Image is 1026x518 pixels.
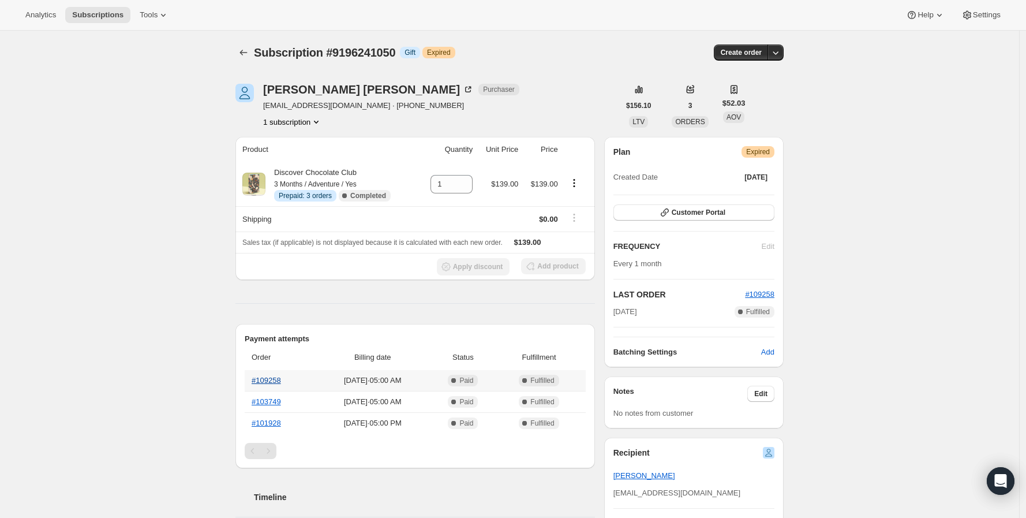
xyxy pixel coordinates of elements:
span: $156.10 [626,101,651,110]
span: [EMAIL_ADDRESS][DOMAIN_NAME] · [PHONE_NUMBER] [263,100,519,111]
a: #109258 [745,290,774,299]
h2: Payment attempts [245,333,586,345]
span: [EMAIL_ADDRESS][DOMAIN_NAME] [613,489,740,497]
span: ORDERS [675,118,705,126]
span: Status [434,352,493,363]
h2: LAST ORDER [613,289,746,300]
button: Help [899,7,952,23]
span: $139.00 [531,180,558,188]
h2: Recipient [613,447,650,459]
button: Add [754,343,781,362]
span: Help [918,10,933,20]
span: [DATE] · 05:00 AM [319,396,427,408]
span: [DATE] [744,173,767,182]
a: #101928 [252,419,281,427]
span: $139.00 [514,238,541,247]
th: Price [522,137,561,162]
span: Fulfilled [530,397,554,407]
span: Subscriptions [72,10,123,20]
div: Discover Chocolate Club [265,167,391,202]
span: Fulfilled [746,307,770,316]
button: #109258 [745,289,774,300]
h3: Notes [613,386,748,402]
span: Tools [140,10,158,20]
span: Fulfilled [530,376,554,385]
th: Unit Price [476,137,522,162]
button: Shipping actions [565,211,583,224]
span: Add [761,346,774,358]
button: Analytics [18,7,63,23]
small: 3 Months / Adventure / Yes [274,180,357,188]
button: Product actions [263,116,322,128]
button: Settings [954,7,1008,23]
button: Subscriptions [235,44,252,61]
span: No notes from customer [613,409,694,418]
span: Fulfillment [499,352,578,363]
a: #103749 [252,397,281,406]
span: [DATE] [613,306,637,318]
span: $0.00 [539,215,558,223]
span: [DATE] · 05:00 PM [319,418,427,429]
span: Billing date [319,352,427,363]
span: Customer Portal [672,208,725,217]
span: Gift [405,48,415,57]
button: Customer Portal [613,204,774,221]
span: Sales tax (if applicable) is not displayed because it is calculated with each new order. [242,238,503,247]
span: $52.03 [722,98,746,109]
h6: Batching Settings [613,346,761,358]
span: Paid [459,419,473,428]
span: [DATE] · 05:00 AM [319,375,427,386]
button: Edit [747,386,774,402]
button: Tools [133,7,176,23]
span: Expired [746,147,770,156]
th: Order [245,345,315,370]
span: Create order [721,48,762,57]
span: Completed [350,191,386,200]
nav: Pagination [245,443,586,459]
span: Created Date [613,172,658,183]
span: Purchaser [483,85,515,94]
div: [PERSON_NAME] [PERSON_NAME] [263,84,474,95]
th: Shipping [235,206,420,232]
button: Subscriptions [65,7,130,23]
span: AOV [727,113,741,121]
div: Open Intercom Messenger [987,467,1014,495]
span: Paid [459,376,473,385]
span: 3 [688,101,692,110]
span: Subscription #9196241050 [254,46,395,59]
th: Product [235,137,420,162]
span: Settings [973,10,1001,20]
button: Create order [714,44,769,61]
span: Edit [754,389,767,398]
span: Analytics [25,10,56,20]
h2: FREQUENCY [613,241,762,252]
button: $156.10 [619,98,658,114]
h2: Plan [613,146,631,158]
button: Product actions [565,177,583,189]
span: Expired [427,48,451,57]
a: #109258 [252,376,281,385]
img: product img [242,173,265,196]
span: Prepaid: 3 orders [279,191,332,200]
span: Stephanie Lyons [235,84,254,102]
span: $139.00 [491,180,518,188]
h2: Timeline [254,491,595,503]
th: Quantity [420,137,476,162]
button: 3 [681,98,699,114]
a: [PERSON_NAME] [613,471,675,480]
span: Fulfilled [530,419,554,428]
button: [DATE] [737,169,774,185]
span: LTV [632,118,645,126]
span: Every 1 month [613,259,662,268]
span: Paid [459,397,473,407]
